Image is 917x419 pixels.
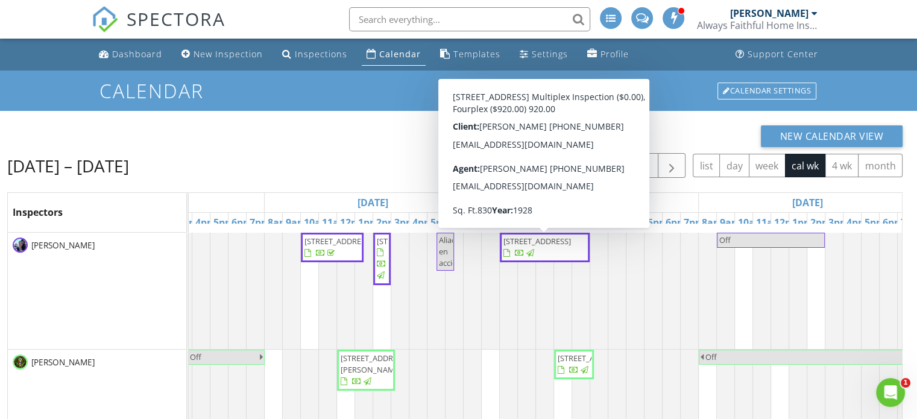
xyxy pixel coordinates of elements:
[319,213,351,232] a: 11am
[862,213,889,232] a: 5pm
[94,43,167,66] a: Dashboard
[379,48,421,60] div: Calendar
[748,48,818,60] div: Support Center
[825,154,859,177] button: 4 wk
[693,154,720,177] button: list
[901,378,910,388] span: 1
[608,213,635,232] a: 3pm
[719,235,731,245] span: Off
[558,353,625,364] span: [STREET_ADDRESS]
[29,356,97,368] span: [PERSON_NAME]
[749,154,786,177] button: week
[464,213,491,232] a: 7pm
[876,378,905,407] iframe: Intercom live chat
[719,154,749,177] button: day
[572,193,608,212] a: Go to August 27, 2025
[644,213,672,232] a: 5pm
[858,154,903,177] button: month
[500,213,527,232] a: 9am
[630,153,658,178] button: Previous
[355,193,391,212] a: Go to August 26, 2025
[681,213,708,232] a: 7pm
[716,81,818,101] a: Calendar Settings
[536,213,569,232] a: 11am
[663,213,690,232] a: 6pm
[337,213,370,232] a: 12pm
[579,154,623,177] button: [DATE]
[427,213,455,232] a: 5pm
[304,236,372,247] span: [STREET_ADDRESS]
[731,43,823,66] a: Support Center
[301,213,333,232] a: 10am
[735,213,767,232] a: 10am
[265,213,292,232] a: 8am
[349,7,590,31] input: Search everything...
[699,213,726,232] a: 8am
[177,43,268,66] a: New Inspection
[789,193,825,212] a: Go to August 28, 2025
[825,213,852,232] a: 3pm
[761,125,903,147] button: New Calendar View
[355,213,382,232] a: 1pm
[843,213,871,232] a: 4pm
[697,19,818,31] div: Always Faithful Home Inspection
[771,213,804,232] a: 12pm
[283,213,310,232] a: 9am
[228,213,256,232] a: 6pm
[373,213,400,232] a: 2pm
[532,48,568,60] div: Settings
[600,48,629,60] div: Profile
[717,213,744,232] a: 9am
[92,16,225,42] a: SPECTORA
[658,153,686,178] button: Next
[192,213,219,232] a: 4pm
[7,154,129,178] h2: [DATE] – [DATE]
[295,48,347,60] div: Inspections
[190,351,201,362] span: Off
[515,43,573,66] a: Settings
[112,48,162,60] div: Dashboard
[409,213,436,232] a: 4pm
[785,154,826,177] button: cal wk
[99,80,818,101] h1: Calendar
[753,213,786,232] a: 11am
[730,7,808,19] div: [PERSON_NAME]
[582,43,634,66] a: Company Profile
[717,83,816,99] div: Calendar Settings
[362,43,426,66] a: Calendar
[127,6,225,31] span: SPECTORA
[572,213,599,232] a: 1pm
[13,354,28,370] img: images.jpg
[789,213,816,232] a: 1pm
[453,48,500,60] div: Templates
[247,213,274,232] a: 7pm
[194,48,263,60] div: New Inspection
[439,235,465,268] span: Aliados en accion
[518,213,550,232] a: 10am
[435,43,505,66] a: Templates
[210,213,238,232] a: 5pm
[377,236,444,247] span: [STREET_ADDRESS]
[590,213,617,232] a: 2pm
[92,6,118,33] img: The Best Home Inspection Software - Spectora
[391,213,418,232] a: 3pm
[503,236,571,247] span: [STREET_ADDRESS]
[705,351,717,362] span: Off
[29,239,97,251] span: [PERSON_NAME]
[13,238,28,253] img: train_and_i.jpg
[446,213,473,232] a: 6pm
[277,43,352,66] a: Inspections
[807,213,834,232] a: 2pm
[482,213,509,232] a: 8am
[626,213,654,232] a: 4pm
[554,213,587,232] a: 12pm
[341,353,408,375] span: [STREET_ADDRESS][PERSON_NAME]
[880,213,907,232] a: 6pm
[13,206,63,219] span: Inspectors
